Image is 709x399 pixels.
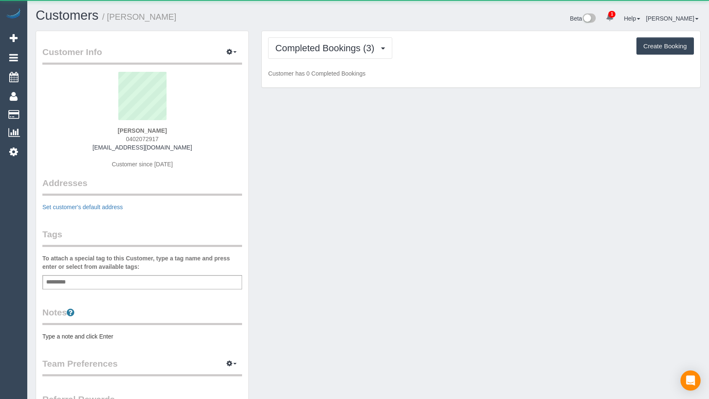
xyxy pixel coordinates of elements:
span: Completed Bookings (3) [275,43,378,53]
a: [PERSON_NAME] [646,15,699,22]
p: Customer has 0 Completed Bookings [268,69,694,78]
legend: Customer Info [42,46,242,65]
span: 1 [608,11,615,18]
img: Automaid Logo [5,8,22,20]
a: 1 [602,8,618,27]
a: Customers [36,8,99,23]
label: To attach a special tag to this Customer, type a tag name and press enter or select from availabl... [42,254,242,271]
a: Set customer's default address [42,204,123,210]
legend: Notes [42,306,242,325]
small: / [PERSON_NAME] [102,12,177,21]
div: Open Intercom Messenger [680,370,701,391]
button: Create Booking [636,37,694,55]
span: 0402072917 [126,136,159,142]
strong: [PERSON_NAME] [117,127,167,134]
a: [EMAIL_ADDRESS][DOMAIN_NAME] [93,144,192,151]
a: Beta [570,15,596,22]
legend: Team Preferences [42,357,242,376]
button: Completed Bookings (3) [268,37,392,59]
img: New interface [582,13,596,24]
span: Customer since [DATE] [112,161,173,168]
a: Help [624,15,640,22]
legend: Tags [42,228,242,247]
pre: Type a note and click Enter [42,332,242,341]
